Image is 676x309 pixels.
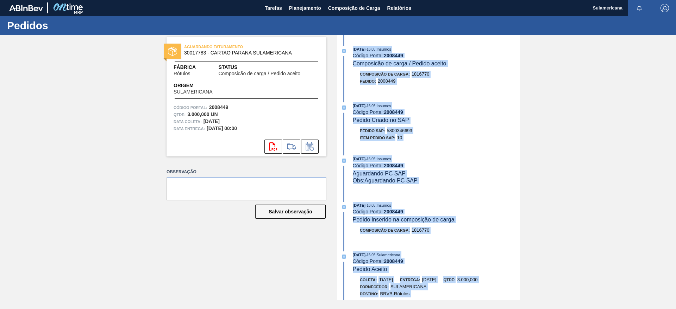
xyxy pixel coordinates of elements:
[342,49,346,53] img: atual
[218,64,319,71] span: Status
[301,140,319,154] div: Informar alteração no pedido
[378,277,393,282] span: [DATE]
[174,104,207,111] span: Código Portal:
[384,163,403,168] strong: 2008449
[443,278,455,282] span: Qtde:
[360,72,410,76] span: Composição de Carga :
[353,157,365,161] span: [DATE]
[9,5,43,11] img: TNhmsLtSVTkK8tSr43FrP2fwEKptu5GPRR3wAAAABJRU5ErkJggg==
[7,21,132,30] h1: Pedidos
[174,118,202,125] span: Data coleta:
[353,109,520,115] div: Código Portal:
[342,105,346,110] img: atual
[384,109,403,115] strong: 2008449
[353,104,365,108] span: [DATE]
[209,104,229,110] strong: 2008449
[360,278,377,282] span: Coleta:
[353,203,365,207] span: [DATE]
[167,167,326,177] label: Observação
[353,163,520,168] div: Código Portal:
[353,170,406,176] span: Aguardando PC SAP
[265,4,282,12] span: Tarefas
[365,47,375,51] span: - 16:05
[283,140,300,154] div: Ir para Composição de Carga
[187,111,218,117] strong: 3.000,000 UN
[400,278,420,282] span: Entrega:
[384,209,403,214] strong: 2008449
[353,60,446,66] span: Composicão de carga / Pedido aceito
[174,64,212,71] span: Fábrica
[353,47,365,51] span: [DATE]
[412,227,430,233] span: 1816770
[384,258,403,264] strong: 2008449
[360,285,389,289] span: Fornecedor:
[412,71,430,77] span: 1816770
[422,277,436,282] span: [DATE]
[387,128,412,133] span: 5800346693
[360,129,385,133] span: Pedido SAP:
[628,3,651,13] button: Notificações
[353,178,418,184] span: Obs: Aguardando PC SAP
[384,53,403,58] strong: 2008449
[397,135,402,140] span: 10
[289,4,321,12] span: Planejamento
[184,50,312,56] span: 30017783 - CARTAO PARANA SULAMERICANA
[365,253,375,257] span: - 16:05
[342,255,346,259] img: atual
[353,258,520,264] div: Código Portal:
[174,111,186,118] span: Qtde :
[353,266,387,272] span: Pedido Aceito
[375,253,400,257] span: : Sulamericana
[174,125,205,132] span: Data entrega:
[360,292,378,296] span: Destino:
[342,205,346,209] img: atual
[353,253,365,257] span: [DATE]
[360,136,395,140] span: Item pedido SAP:
[255,205,326,219] button: Salvar observação
[375,157,391,161] span: : Insumos
[353,217,455,223] span: Pedido inserido na composição de carga
[328,4,380,12] span: Composição de Carga
[174,89,212,95] span: SULAMERICANA
[174,71,190,76] span: Rótulos
[168,47,177,56] img: status
[342,159,346,163] img: atual
[375,203,391,207] span: : Insumos
[218,71,300,76] span: Composicão de carga / Pedido aceito
[457,277,478,282] span: 3.000,000
[375,47,391,51] span: : Insumos
[375,104,391,108] span: : Insumos
[360,79,376,83] span: Pedido :
[353,209,520,214] div: Código Portal:
[360,228,410,232] span: Composição de Carga :
[390,284,427,289] span: SULAMERICANA
[184,43,283,50] span: AGUARDANDO FATURAMENTO
[365,204,375,207] span: - 16:05
[365,104,375,108] span: - 16:05
[353,53,520,58] div: Código Portal:
[204,118,220,124] strong: [DATE]
[264,140,282,154] div: Abrir arquivo PDF
[174,82,232,89] span: Origem
[661,4,669,12] img: Logout
[378,78,396,84] span: 2008449
[207,125,237,131] strong: [DATE] 00:00
[353,117,409,123] span: Pedido Criado no SAP
[387,4,411,12] span: Relatórios
[365,157,375,161] span: - 16:05
[380,291,410,296] span: BRVB-Rótulos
